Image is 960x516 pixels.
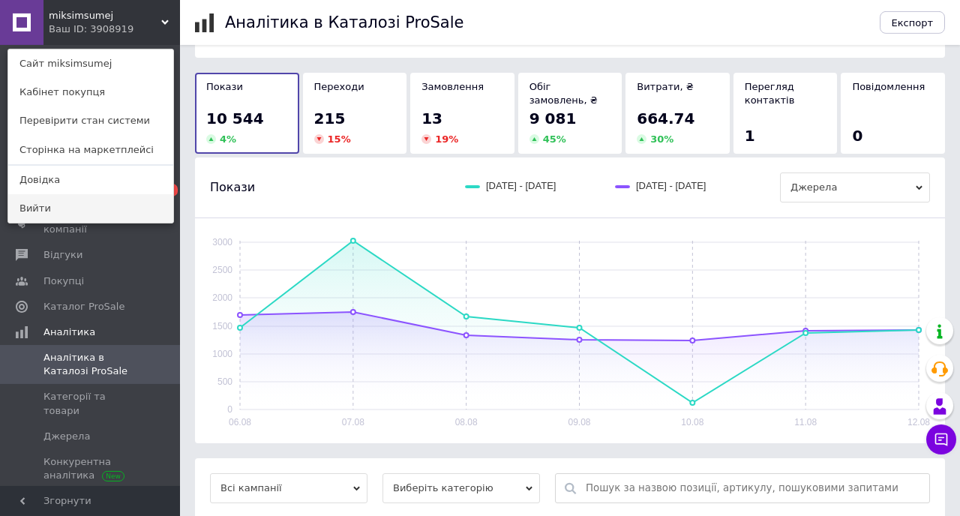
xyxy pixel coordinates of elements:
text: 06.08 [229,417,251,427]
text: 2500 [212,265,232,275]
text: 500 [217,376,232,387]
text: 1500 [212,321,232,331]
span: Повідомлення [852,81,925,92]
span: Замовлення [421,81,484,92]
span: Джерела [780,172,930,202]
span: 1 [745,127,755,145]
span: 15 % [328,133,351,145]
span: Конкурентна аналітика [43,455,139,482]
span: Каталог ProSale [43,300,124,313]
a: Кабінет покупця [8,78,173,106]
text: 12.08 [907,417,930,427]
a: Сторінка на маркетплейсі [8,136,173,164]
span: Витрати, ₴ [637,81,694,92]
text: 09.08 [568,417,590,427]
span: 0 [852,127,862,145]
text: 08.08 [455,417,478,427]
span: Відгуки [43,248,82,262]
span: Аналітика [43,325,95,339]
span: Аналітика в Каталозі ProSale [43,351,139,378]
span: Джерела [43,430,90,443]
span: Обіг замовлень, ₴ [529,81,598,106]
text: 1000 [212,349,232,359]
span: 30 % [650,133,673,145]
span: Виберіть категорію [382,473,540,503]
span: 9 081 [529,109,577,127]
text: 0 [227,404,232,415]
span: 215 [314,109,346,127]
span: Категорії та товари [43,390,139,417]
span: Покази [210,179,255,196]
span: Покупці [43,274,84,288]
button: Чат з покупцем [926,424,956,454]
a: Довідка [8,166,173,194]
span: 45 % [543,133,566,145]
div: Ваш ID: 3908919 [49,22,112,36]
a: Вийти [8,194,173,223]
span: Всі кампанії [210,473,367,503]
span: 10 544 [206,109,264,127]
text: 3000 [212,237,232,247]
span: 664.74 [637,109,694,127]
a: Перевірити стан системи [8,106,173,135]
input: Пошук за назвою позиції, артикулу, пошуковими запитами [586,474,922,502]
span: 13 [421,109,442,127]
text: 07.08 [342,417,364,427]
text: 2000 [212,292,232,303]
text: 11.08 [794,417,817,427]
span: miksimsumej [49,9,161,22]
h1: Аналітика в Каталозі ProSale [225,13,463,31]
span: Експорт [892,17,934,28]
span: Переходи [314,81,364,92]
span: Перегляд контактів [745,81,795,106]
a: Сайт miksimsumej [8,49,173,78]
button: Експорт [880,11,946,34]
span: 4 % [220,133,236,145]
text: 10.08 [681,417,703,427]
span: 19 % [435,133,458,145]
span: Покази [206,81,243,92]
